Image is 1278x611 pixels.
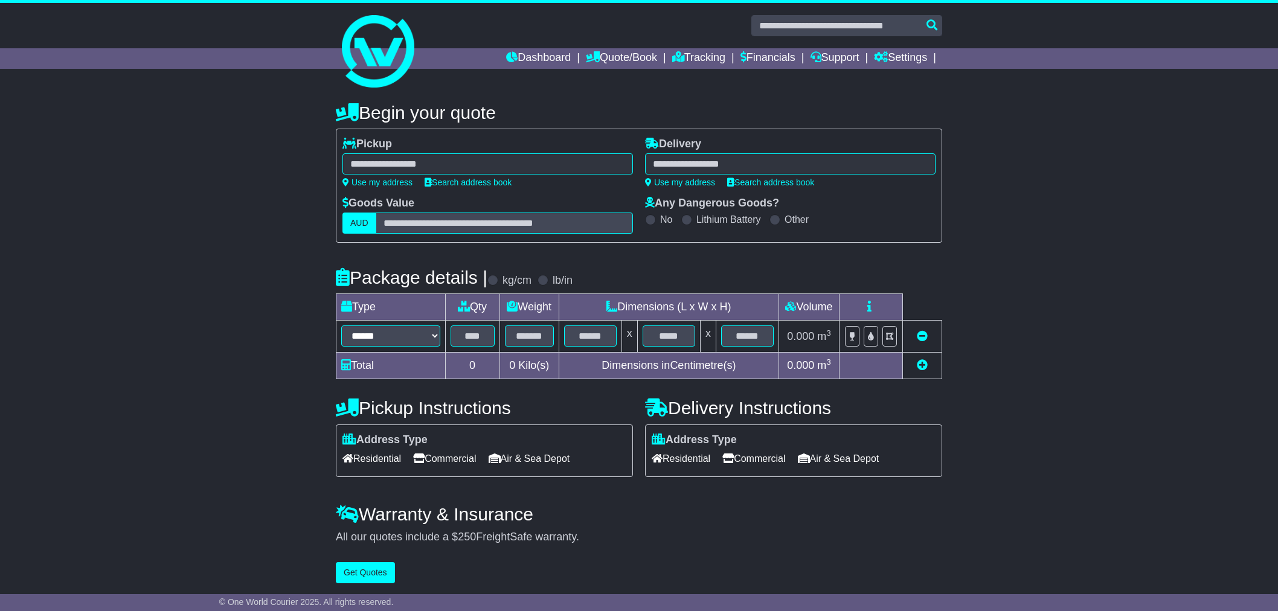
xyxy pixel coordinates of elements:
[342,213,376,234] label: AUD
[499,294,559,321] td: Weight
[586,48,657,69] a: Quote/Book
[336,398,633,418] h4: Pickup Instructions
[413,449,476,468] span: Commercial
[342,178,413,187] a: Use my address
[342,449,401,468] span: Residential
[445,352,499,379] td: 0
[826,357,831,366] sup: 3
[645,398,942,418] h4: Delivery Instructions
[826,328,831,337] sup: 3
[787,330,814,342] span: 0.000
[645,138,701,151] label: Delivery
[336,352,446,379] td: Total
[506,48,571,69] a: Dashboard
[672,48,725,69] a: Tracking
[342,138,392,151] label: Pickup
[336,562,395,583] button: Get Quotes
[917,330,928,342] a: Remove this item
[503,274,531,287] label: kg/cm
[336,504,942,524] h4: Warranty & Insurance
[509,359,515,371] span: 0
[652,433,737,447] label: Address Type
[740,48,795,69] a: Financials
[553,274,573,287] label: lb/in
[700,321,716,352] td: x
[336,531,942,544] div: All our quotes include a $ FreightSafe warranty.
[817,359,831,371] span: m
[559,352,779,379] td: Dimensions in Centimetre(s)
[458,531,476,543] span: 250
[798,449,879,468] span: Air & Sea Depot
[874,48,927,69] a: Settings
[785,214,809,225] label: Other
[660,214,672,225] label: No
[336,267,487,287] h4: Package details |
[621,321,637,352] td: x
[652,449,710,468] span: Residential
[645,178,715,187] a: Use my address
[342,433,428,447] label: Address Type
[779,294,839,321] td: Volume
[445,294,499,321] td: Qty
[817,330,831,342] span: m
[811,48,859,69] a: Support
[645,197,779,210] label: Any Dangerous Goods?
[489,449,570,468] span: Air & Sea Depot
[219,597,394,607] span: © One World Courier 2025. All rights reserved.
[787,359,814,371] span: 0.000
[917,359,928,371] a: Add new item
[336,294,446,321] td: Type
[722,449,785,468] span: Commercial
[425,178,512,187] a: Search address book
[559,294,779,321] td: Dimensions (L x W x H)
[499,352,559,379] td: Kilo(s)
[342,197,414,210] label: Goods Value
[336,103,942,123] h4: Begin your quote
[696,214,761,225] label: Lithium Battery
[727,178,814,187] a: Search address book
